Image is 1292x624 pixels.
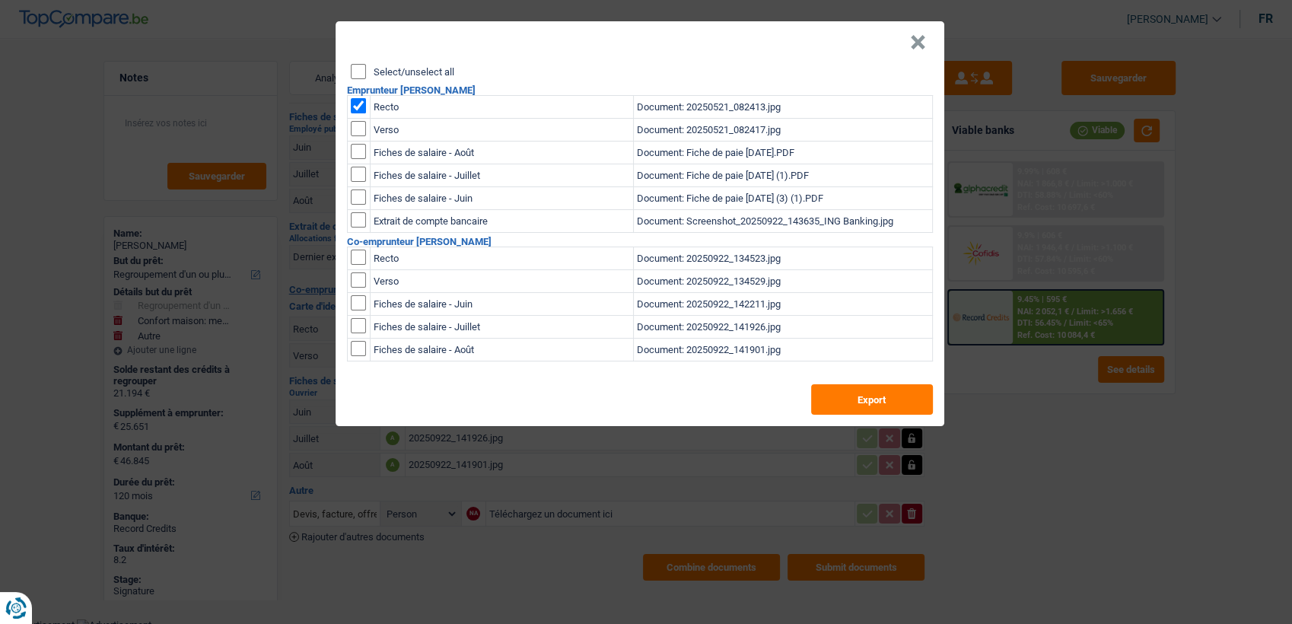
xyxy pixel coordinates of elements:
[633,316,932,339] td: Document: 20250922_141926.jpg
[370,339,633,361] td: Fiches de salaire - Août
[633,210,932,233] td: Document: Screenshot_20250922_143635_ING Banking.jpg
[633,270,932,293] td: Document: 20250922_134529.jpg
[370,164,633,187] td: Fiches de salaire - Juillet
[633,339,932,361] td: Document: 20250922_141901.jpg
[374,67,454,77] label: Select/unselect all
[370,187,633,210] td: Fiches de salaire - Juin
[370,247,633,270] td: Recto
[370,119,633,142] td: Verso
[633,187,932,210] td: Document: Fiche de paie [DATE] (3) (1).PDF
[633,164,932,187] td: Document: Fiche de paie [DATE] (1).PDF
[370,270,633,293] td: Verso
[370,142,633,164] td: Fiches de salaire - Août
[633,119,932,142] td: Document: 20250521_082417.jpg
[633,142,932,164] td: Document: Fiche de paie [DATE].PDF
[370,293,633,316] td: Fiches de salaire - Juin
[370,210,633,233] td: Extrait de compte bancaire
[370,96,633,119] td: Recto
[347,85,933,95] h2: Emprunteur [PERSON_NAME]
[633,247,932,270] td: Document: 20250922_134523.jpg
[370,316,633,339] td: Fiches de salaire - Juillet
[633,96,932,119] td: Document: 20250521_082413.jpg
[633,293,932,316] td: Document: 20250922_142211.jpg
[811,384,933,415] button: Export
[347,237,933,247] h2: Co-emprunteur [PERSON_NAME]
[910,35,926,50] button: Close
